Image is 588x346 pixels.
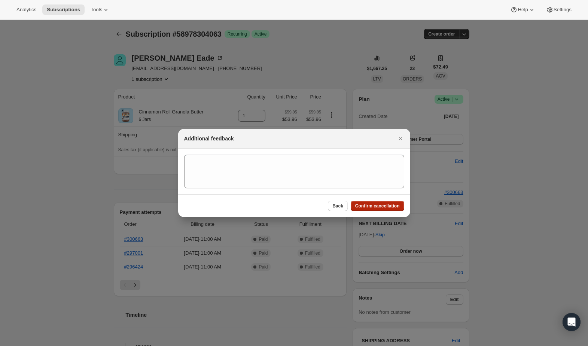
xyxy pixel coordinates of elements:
[563,313,581,331] div: Open Intercom Messenger
[16,7,36,13] span: Analytics
[554,7,572,13] span: Settings
[332,203,343,209] span: Back
[91,7,102,13] span: Tools
[355,203,400,209] span: Confirm cancellation
[328,201,348,211] button: Back
[351,201,404,211] button: Confirm cancellation
[518,7,528,13] span: Help
[42,4,85,15] button: Subscriptions
[506,4,540,15] button: Help
[47,7,80,13] span: Subscriptions
[542,4,576,15] button: Settings
[12,4,41,15] button: Analytics
[184,135,234,142] h2: Additional feedback
[395,133,406,144] button: Close
[86,4,114,15] button: Tools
